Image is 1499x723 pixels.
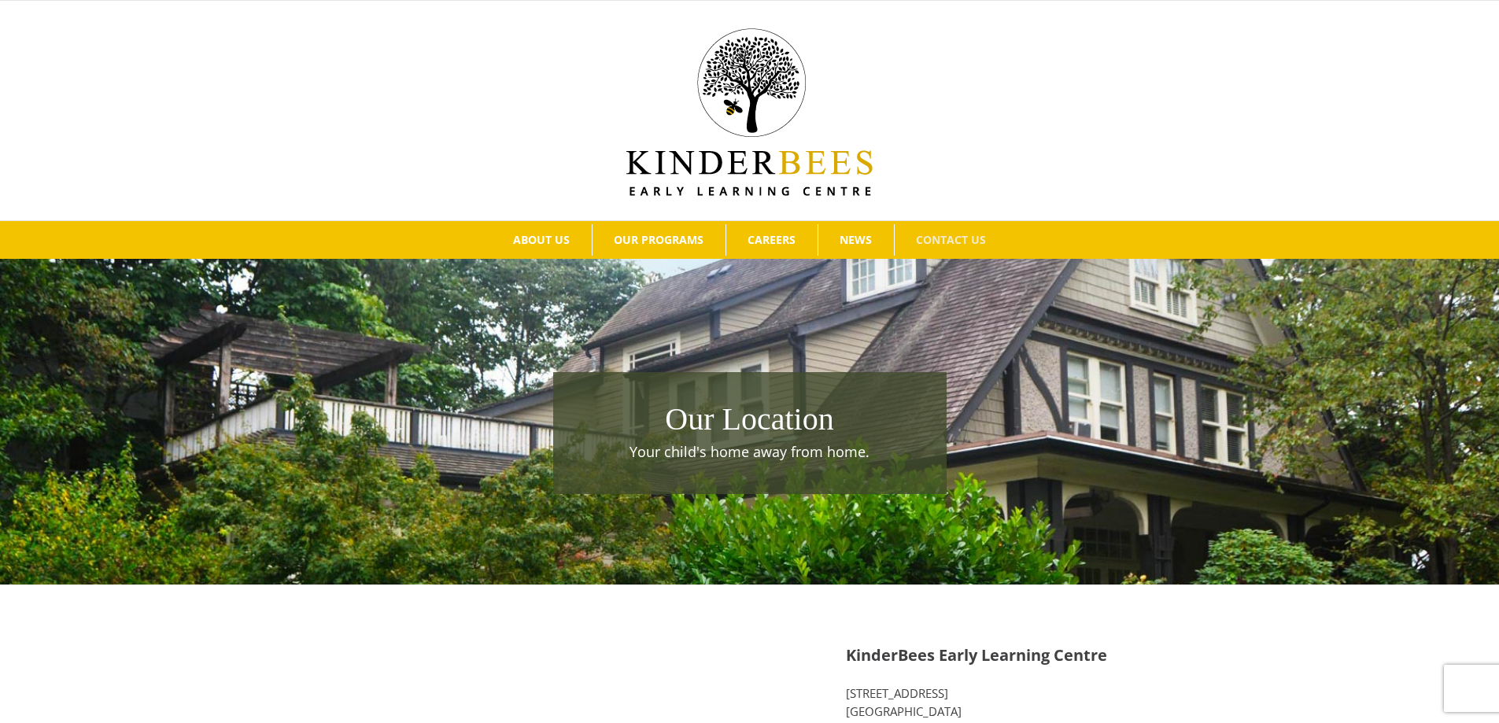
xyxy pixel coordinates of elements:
span: CONTACT US [916,234,986,245]
h1: Our Location [561,397,939,441]
span: ABOUT US [513,234,570,245]
p: Your child's home away from home. [561,441,939,463]
a: ABOUT US [492,224,592,256]
nav: Main Menu [24,221,1475,259]
span: CAREERS [748,234,796,245]
a: OUR PROGRAMS [593,224,726,256]
img: Kinder Bees Logo [626,28,873,196]
span: OUR PROGRAMS [614,234,703,245]
a: CAREERS [726,224,818,256]
a: NEWS [818,224,894,256]
strong: KinderBees Early Learning Centre [846,644,1107,666]
span: NEWS [840,234,872,245]
a: CONTACT US [895,224,1008,256]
